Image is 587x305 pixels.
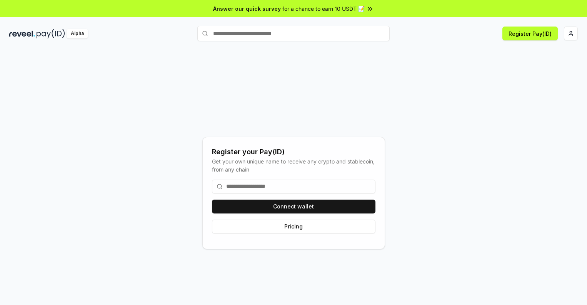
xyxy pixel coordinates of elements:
button: Connect wallet [212,200,375,213]
img: reveel_dark [9,29,35,38]
button: Register Pay(ID) [502,27,558,40]
div: Alpha [67,29,88,38]
span: for a chance to earn 10 USDT 📝 [282,5,365,13]
img: pay_id [37,29,65,38]
div: Register your Pay(ID) [212,147,375,157]
button: Pricing [212,220,375,233]
div: Get your own unique name to receive any crypto and stablecoin, from any chain [212,157,375,173]
span: Answer our quick survey [213,5,281,13]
